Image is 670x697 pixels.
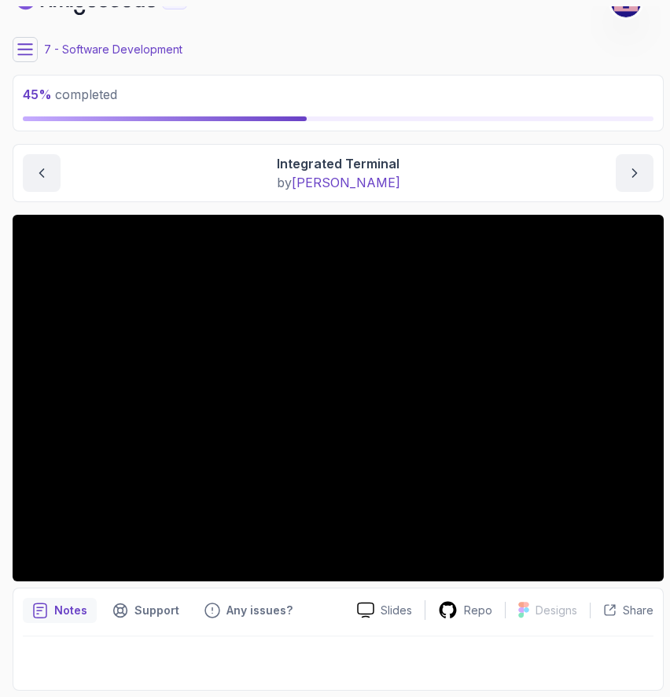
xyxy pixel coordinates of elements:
[344,602,425,618] a: Slides
[425,600,505,620] a: Repo
[277,154,400,173] p: Integrated Terminal
[13,215,664,581] iframe: 5 - Integrated Terminal
[536,603,577,618] p: Designs
[23,598,97,623] button: notes button
[616,154,653,192] button: next content
[23,87,52,102] span: 45 %
[590,603,653,618] button: Share
[134,603,179,618] p: Support
[23,87,117,102] span: completed
[464,603,492,618] p: Repo
[292,175,400,190] span: [PERSON_NAME]
[381,603,412,618] p: Slides
[23,154,61,192] button: previous content
[623,603,653,618] p: Share
[44,42,182,57] p: 7 - Software Development
[54,603,87,618] p: Notes
[103,598,189,623] button: Support button
[226,603,293,618] p: Any issues?
[195,598,302,623] button: Feedback button
[277,173,400,192] p: by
